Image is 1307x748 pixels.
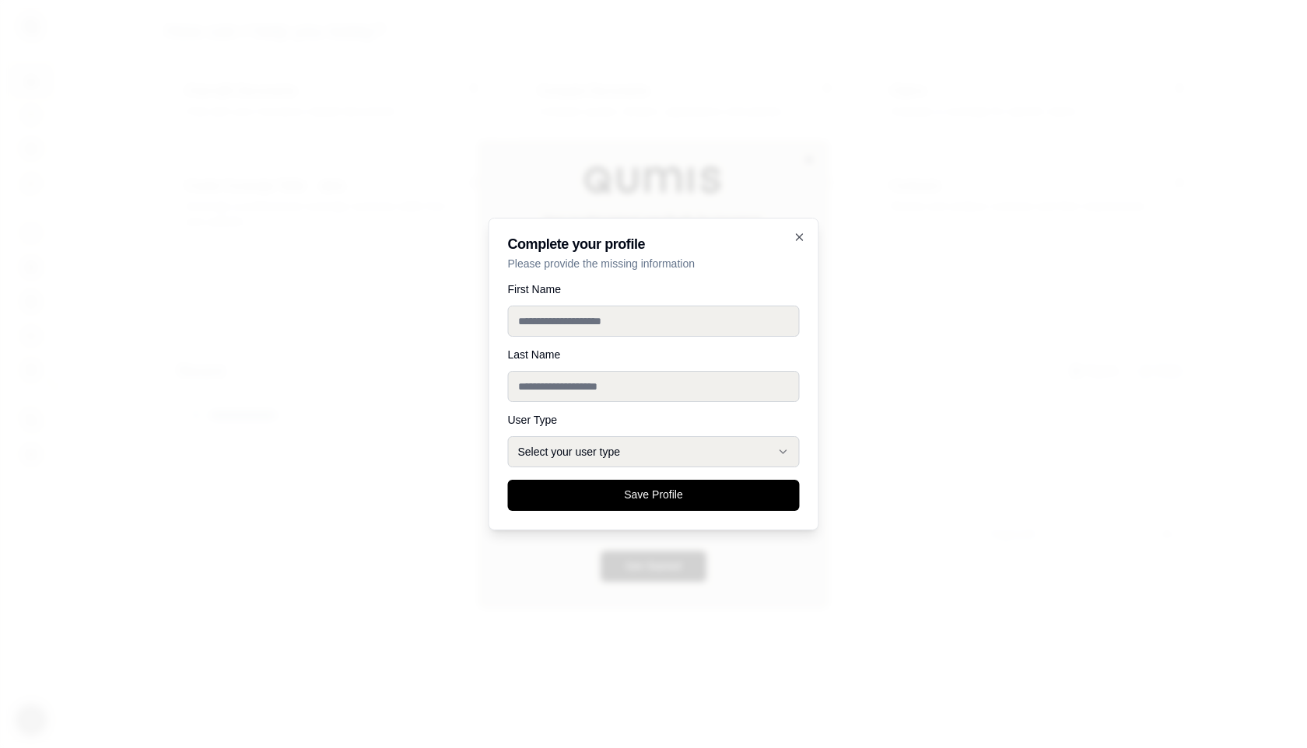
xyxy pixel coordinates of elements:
label: User Type [508,414,800,425]
button: Save Profile [508,480,800,511]
label: Last Name [508,349,800,360]
h2: Complete your profile [508,237,800,251]
p: Please provide the missing information [508,256,800,271]
label: First Name [508,284,800,295]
